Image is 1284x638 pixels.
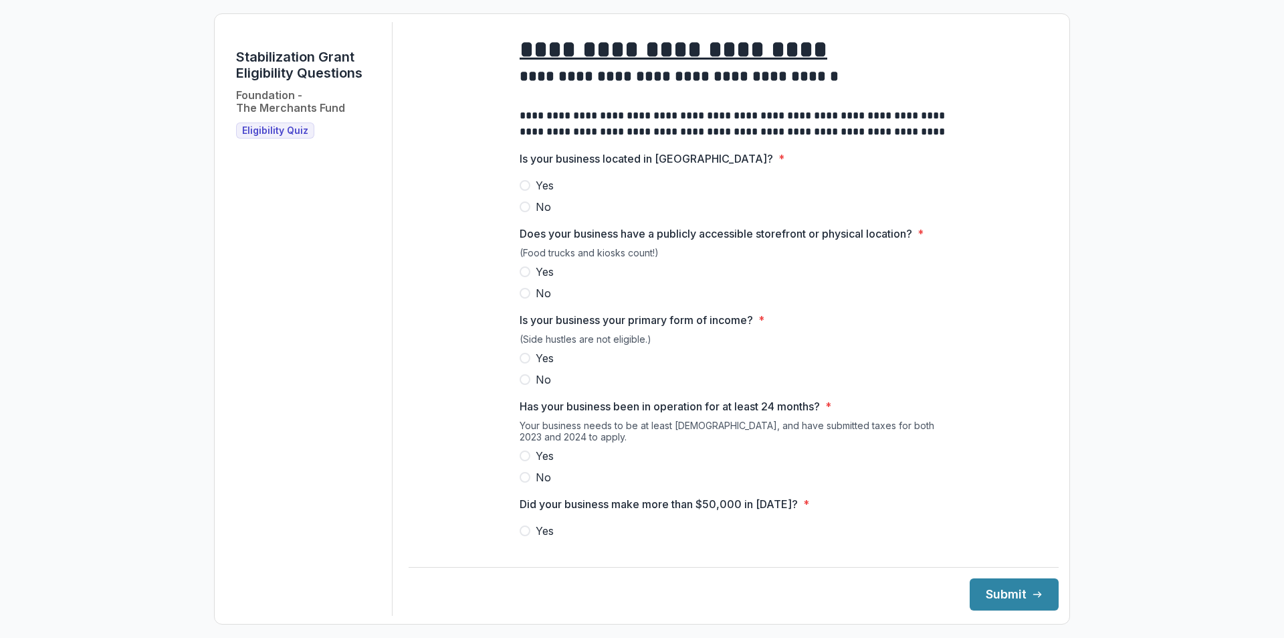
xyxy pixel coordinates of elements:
[520,312,753,328] p: Is your business your primary form of income?
[536,285,551,301] span: No
[520,333,948,350] div: (Side hustles are not eligible.)
[536,350,554,366] span: Yes
[536,523,554,539] span: Yes
[242,125,308,137] span: Eligibility Quiz
[536,469,551,485] span: No
[536,199,551,215] span: No
[236,49,381,81] h1: Stabilization Grant Eligibility Questions
[520,420,948,448] div: Your business needs to be at least [DEMOGRAPHIC_DATA], and have submitted taxes for both 2023 and...
[536,264,554,280] span: Yes
[520,496,798,512] p: Did your business make more than $50,000 in [DATE]?
[536,177,554,193] span: Yes
[520,226,912,242] p: Does your business have a publicly accessible storefront or physical location?
[520,247,948,264] div: (Food trucks and kiosks count!)
[520,151,773,167] p: Is your business located in [GEOGRAPHIC_DATA]?
[236,89,345,114] h2: Foundation - The Merchants Fund
[520,398,820,414] p: Has your business been in operation for at least 24 months?
[536,372,551,388] span: No
[536,448,554,464] span: Yes
[970,578,1059,611] button: Submit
